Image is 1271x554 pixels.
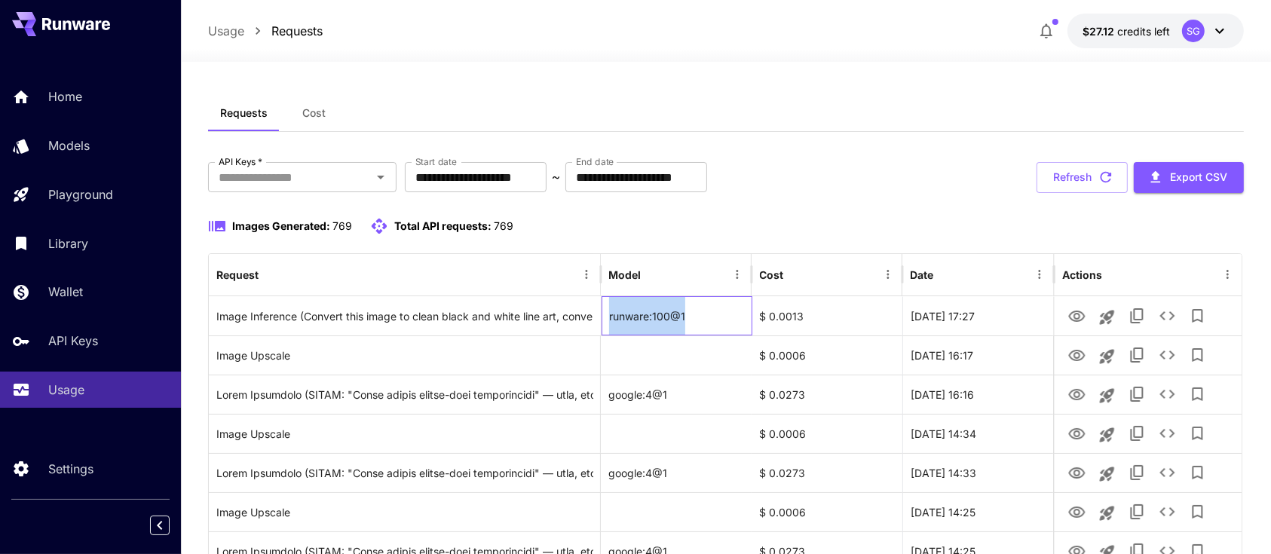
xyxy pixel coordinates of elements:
div: 29 Aug, 2025 14:33 [903,453,1054,492]
button: Sort [260,264,281,285]
button: Export CSV [1134,162,1244,193]
button: Sort [786,264,807,285]
button: View Image [1061,496,1092,527]
p: Library [48,234,88,253]
label: End date [576,155,614,168]
div: Click to copy prompt [216,454,593,492]
div: runware:100@1 [602,296,752,335]
button: See details [1152,497,1182,527]
p: Playground [48,185,113,204]
span: credits left [1117,25,1170,38]
button: Menu [1029,264,1050,285]
button: Add to library [1182,379,1212,409]
div: $27.1203 [1083,23,1170,39]
button: Copy TaskUUID [1122,301,1152,331]
a: Requests [271,22,323,40]
div: 29 Aug, 2025 17:27 [903,296,1054,335]
div: 29 Aug, 2025 16:17 [903,335,1054,375]
button: Add to library [1182,301,1212,331]
span: Images Generated: [232,219,330,232]
div: $ 0.0273 [752,375,903,414]
button: View Image [1061,418,1092,448]
button: Copy TaskUUID [1122,340,1152,370]
div: Collapse sidebar [161,512,181,539]
div: $ 0.0013 [752,296,903,335]
p: Settings [48,460,93,478]
div: Click to copy prompt [216,375,593,414]
button: View Image [1061,378,1092,409]
button: Copy TaskUUID [1122,418,1152,448]
div: Click to copy prompt [216,336,593,375]
button: Menu [576,264,597,285]
div: $ 0.0006 [752,492,903,531]
p: Usage [48,381,84,399]
button: Launch in playground [1092,420,1122,450]
button: Refresh [1037,162,1128,193]
button: $27.1203SG [1067,14,1244,48]
button: Launch in playground [1092,459,1122,489]
div: 29 Aug, 2025 14:34 [903,414,1054,453]
div: 29 Aug, 2025 14:25 [903,492,1054,531]
button: Copy TaskUUID [1122,379,1152,409]
button: Launch in playground [1092,341,1122,372]
button: Menu [877,264,899,285]
p: ~ [552,168,560,186]
span: $27.12 [1083,25,1117,38]
button: Sort [936,264,957,285]
div: Request [216,268,259,281]
button: Add to library [1182,497,1212,527]
div: Cost [760,268,784,281]
button: Launch in playground [1092,381,1122,411]
label: API Keys [219,155,262,168]
button: See details [1152,340,1182,370]
div: $ 0.0006 [752,414,903,453]
div: Model [609,268,642,281]
span: Cost [302,106,326,120]
p: Wallet [48,283,83,301]
span: 769 [332,219,352,232]
div: $ 0.0006 [752,335,903,375]
button: Collapse sidebar [150,516,170,535]
button: View Image [1061,339,1092,370]
div: $ 0.0273 [752,453,903,492]
button: Launch in playground [1092,302,1122,332]
div: Click to copy prompt [216,297,593,335]
div: Date [911,268,934,281]
p: API Keys [48,332,98,350]
button: View Image [1061,457,1092,488]
p: Models [48,136,90,155]
div: 29 Aug, 2025 16:16 [903,375,1054,414]
div: Click to copy prompt [216,415,593,453]
button: Add to library [1182,458,1212,488]
span: 769 [495,219,514,232]
button: Launch in playground [1092,498,1122,528]
div: Click to copy prompt [216,493,593,531]
p: Home [48,87,82,106]
div: Actions [1061,268,1101,281]
button: View Image [1061,300,1092,331]
button: See details [1152,301,1182,331]
button: Menu [1217,264,1238,285]
button: Add to library [1182,340,1212,370]
label: Start date [415,155,457,168]
button: Menu [727,264,748,285]
nav: breadcrumb [208,22,323,40]
button: See details [1152,418,1182,448]
button: See details [1152,379,1182,409]
a: Usage [208,22,244,40]
div: google:4@1 [602,375,752,414]
button: Copy TaskUUID [1122,458,1152,488]
div: SG [1182,20,1205,42]
button: Add to library [1182,418,1212,448]
button: Sort [643,264,664,285]
button: Copy TaskUUID [1122,497,1152,527]
div: google:4@1 [602,453,752,492]
span: Requests [220,106,268,120]
button: Open [370,167,391,188]
button: See details [1152,458,1182,488]
span: Total API requests: [394,219,492,232]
